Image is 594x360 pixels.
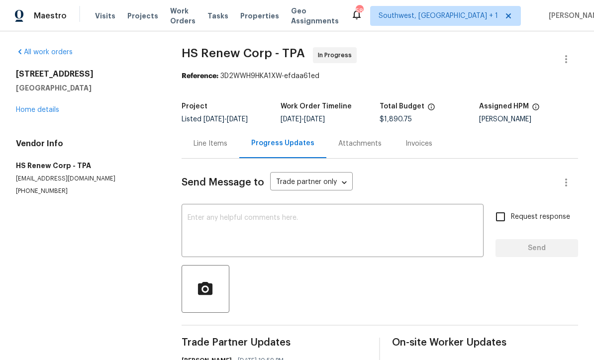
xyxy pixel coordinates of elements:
[16,139,158,149] h4: Vendor Info
[207,12,228,19] span: Tasks
[182,178,264,187] span: Send Message to
[511,212,570,222] span: Request response
[203,116,224,123] span: [DATE]
[379,11,498,21] span: Southwest, [GEOGRAPHIC_DATA] + 1
[270,175,353,191] div: Trade partner only
[182,47,305,59] span: HS Renew Corp - TPA
[405,139,432,149] div: Invoices
[291,6,339,26] span: Geo Assignments
[479,103,529,110] h5: Assigned HPM
[16,175,158,183] p: [EMAIL_ADDRESS][DOMAIN_NAME]
[16,49,73,56] a: All work orders
[240,11,279,21] span: Properties
[281,116,325,123] span: -
[95,11,115,21] span: Visits
[392,338,578,348] span: On-site Worker Updates
[182,103,207,110] h5: Project
[127,11,158,21] span: Projects
[182,116,248,123] span: Listed
[227,116,248,123] span: [DATE]
[170,6,196,26] span: Work Orders
[182,71,578,81] div: 3D2WWH9HKA1XW-efdaa61ed
[194,139,227,149] div: Line Items
[203,116,248,123] span: -
[16,83,158,93] h5: [GEOGRAPHIC_DATA]
[479,116,578,123] div: [PERSON_NAME]
[16,69,158,79] h2: [STREET_ADDRESS]
[532,103,540,116] span: The hpm assigned to this work order.
[356,6,363,16] div: 58
[304,116,325,123] span: [DATE]
[34,11,67,21] span: Maestro
[318,50,356,60] span: In Progress
[427,103,435,116] span: The total cost of line items that have been proposed by Opendoor. This sum includes line items th...
[380,116,412,123] span: $1,890.75
[16,187,158,195] p: [PHONE_NUMBER]
[182,338,368,348] span: Trade Partner Updates
[380,103,424,110] h5: Total Budget
[16,106,59,113] a: Home details
[281,103,352,110] h5: Work Order Timeline
[281,116,301,123] span: [DATE]
[182,73,218,80] b: Reference:
[16,161,158,171] h5: HS Renew Corp - TPA
[251,138,314,148] div: Progress Updates
[338,139,382,149] div: Attachments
